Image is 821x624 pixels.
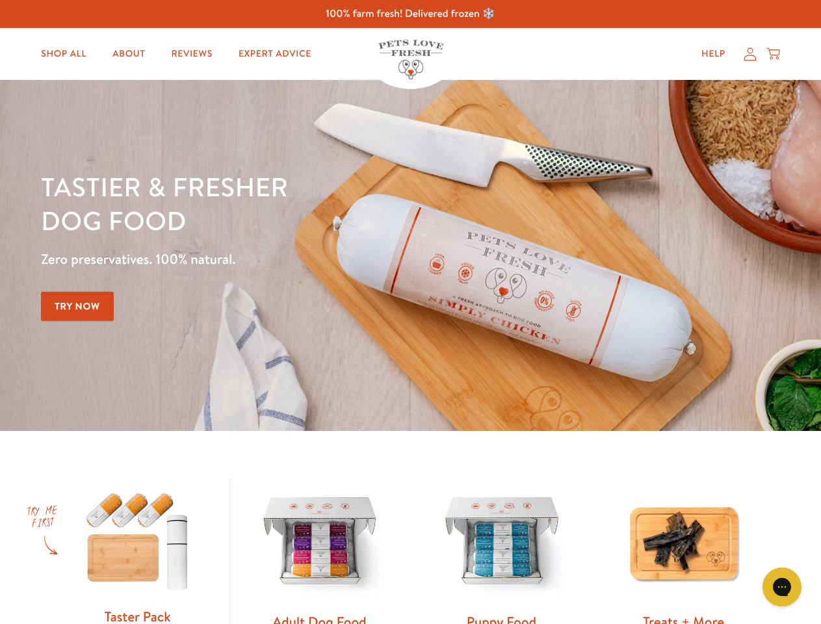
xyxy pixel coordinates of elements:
[378,40,443,79] img: Pets Love Fresh
[102,41,155,67] a: About
[41,292,114,321] a: Try Now
[161,41,222,67] a: Reviews
[41,170,534,237] h1: Tastier & fresher dog food
[31,41,97,67] a: Shop All
[756,563,808,611] iframe: Gorgias live chat messenger
[41,248,534,271] p: Zero preservatives. 100% natural.
[691,41,736,67] a: Help
[228,41,322,67] a: Expert Advice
